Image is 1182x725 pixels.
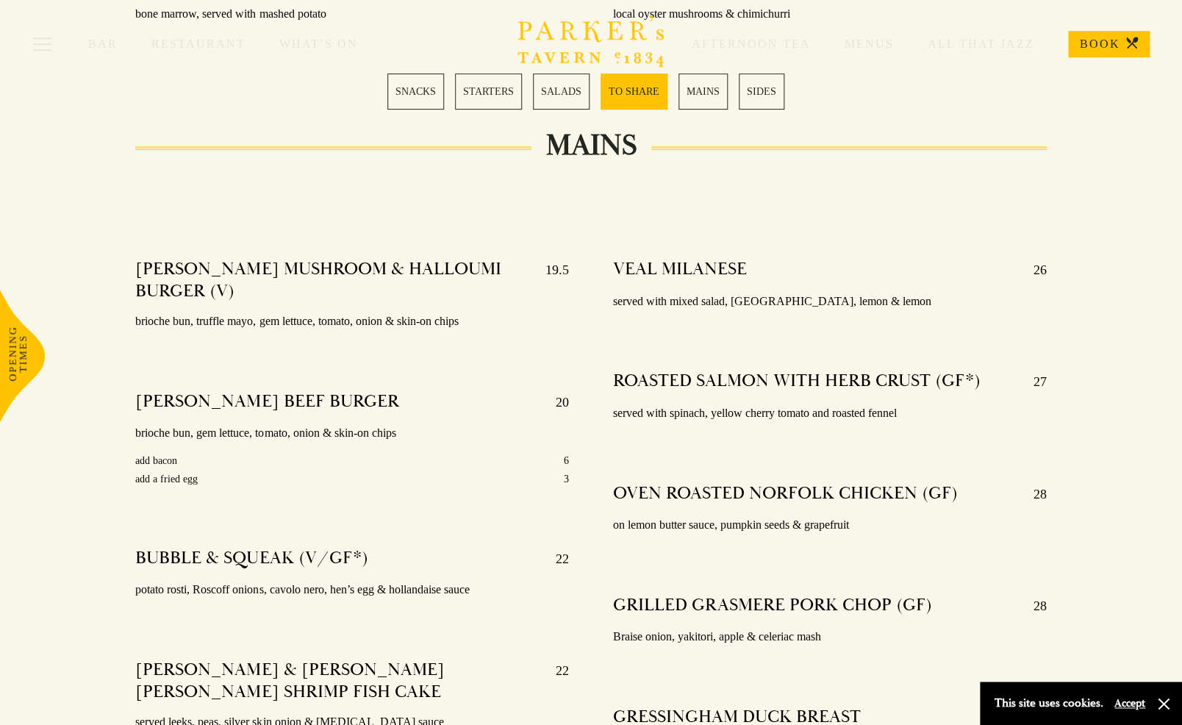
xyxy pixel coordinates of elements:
p: served with spinach, yellow cherry tomato and roasted fennel [613,403,1047,424]
p: 22 [541,547,569,571]
h4: [PERSON_NAME] BEEF BURGER [135,390,398,414]
a: 2 / 6 [455,74,522,110]
h4: VEAL MILANESE [613,258,747,282]
p: 20 [541,390,569,414]
p: Braise onion, yakitori, apple & celeriac mash [613,626,1047,648]
a: 5 / 6 [678,74,728,110]
p: 6 [564,451,569,470]
h4: [PERSON_NAME] MUSHROOM & HALLOUMI BURGER (V) [135,258,531,302]
p: 28 [1019,594,1047,618]
p: 3 [564,470,569,488]
p: on lemon butter sauce, pumpkin seeds & grapefruit [613,515,1047,536]
p: potato rosti, Roscoff onions, cavolo nero, hen’s egg & hollandaise sauce [135,579,569,601]
p: 28 [1019,482,1047,506]
a: 3 / 6 [533,74,590,110]
h4: [PERSON_NAME] & [PERSON_NAME] [PERSON_NAME] SHRIMP FISH CAKE [135,659,541,703]
p: 27 [1019,370,1047,393]
h4: BUBBLE & SQUEAK (V/GF*) [135,547,368,571]
a: 6 / 6 [739,74,784,110]
p: 22 [541,659,569,703]
a: 1 / 6 [387,74,444,110]
button: Close and accept [1156,696,1171,711]
h4: GRILLED GRASMERE PORK CHOP (GF) [613,594,932,618]
h4: OVEN ROASTED NORFOLK CHICKEN (GF) [613,482,958,506]
p: 19.5 [531,258,569,302]
p: add a fried egg [135,470,198,488]
p: This site uses cookies. [995,693,1103,714]
p: 26 [1019,258,1047,282]
a: 4 / 6 [601,74,667,110]
p: brioche bun, truffle mayo, gem lettuce, tomato, onion & skin-on chips [135,311,569,332]
button: Accept [1114,696,1145,710]
h4: ROASTED SALMON WITH HERB CRUST (GF*) [613,370,981,393]
p: served with mixed salad, [GEOGRAPHIC_DATA], lemon & lemon [613,291,1047,312]
p: brioche bun, gem lettuce, tomato, onion & skin-on chips [135,423,569,444]
h2: MAINS [531,128,651,163]
p: add bacon [135,451,177,470]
